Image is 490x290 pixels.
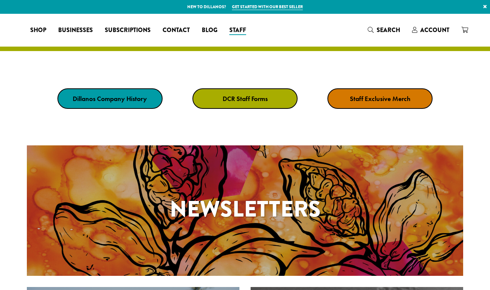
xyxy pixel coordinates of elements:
a: DCR Staff Forms [192,88,298,109]
strong: DCR Staff Forms [223,94,268,103]
a: Staff Exclusive Merch [327,88,433,109]
a: Get started with our best seller [232,4,303,10]
h1: Newsletters [27,192,463,226]
a: Dillanos Company History [57,88,163,109]
span: Contact [163,26,190,35]
span: Subscriptions [105,26,151,35]
span: Staff [229,26,246,35]
span: Shop [30,26,46,35]
strong: Staff Exclusive Merch [350,94,411,103]
a: Newsletters [27,145,463,276]
span: Blog [202,26,217,35]
span: Businesses [58,26,93,35]
a: Staff [223,24,252,36]
a: Shop [24,24,52,36]
span: Account [420,26,449,34]
a: Search [362,24,406,36]
strong: Dillanos Company History [73,94,147,103]
span: Search [377,26,400,34]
